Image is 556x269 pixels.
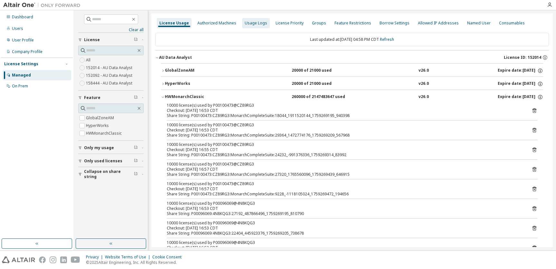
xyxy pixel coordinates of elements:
img: Altair One [3,2,84,8]
span: Clear filter [134,158,138,164]
div: Checkout: [DATE] 16:53 CDT [167,245,522,250]
div: 10000 license(s) used by P00100473@CZ89RG3 [167,103,522,108]
button: Only my usage [78,141,144,155]
div: Checkout: [DATE] 16:57 CDT [167,167,522,172]
span: Only used licenses [84,158,122,164]
div: Last updated at: [DATE] 04:58 PM CDT [155,33,549,46]
div: 10000 license(s) used by P00100473@CZ89RG3 [167,142,522,147]
div: Checkout: [DATE] 16:53 CDT [167,226,522,231]
span: Clear filter [134,172,138,177]
label: 158444 - AU Data Analyst [86,79,134,87]
img: instagram.svg [50,256,56,263]
span: License ID: 152014 [504,55,541,60]
div: Checkout: [DATE] 16:57 CDT [167,186,522,192]
label: HWMonarchClassic [86,130,123,137]
button: Feature [78,91,144,105]
span: License [84,37,100,42]
div: Named User [467,21,491,26]
button: Only used licenses [78,154,144,168]
button: License [78,33,144,47]
div: Checkout: [DATE] 16:55 CDT [167,147,522,152]
div: User Profile [12,38,34,43]
div: Expire date: [DATE] [498,81,543,87]
div: Cookie Consent [152,255,185,260]
div: Checkout: [DATE] 16:53 CDT [167,108,522,113]
div: Users [12,26,23,31]
label: All [86,56,92,64]
div: Checkout: [DATE] 16:53 CDT [167,128,522,133]
div: v26.0 [419,68,429,74]
div: License Priority [276,21,304,26]
div: AU Data Analyst [159,55,192,60]
span: Clear filter [134,37,138,42]
span: Collapse on share string [84,169,134,179]
div: 10000 license(s) used by P00100473@CZ89RG3 [167,122,522,128]
div: 10000 license(s) used by P00100473@CZ89RG3 [167,181,522,186]
button: Collapse on share string [78,167,144,181]
img: facebook.svg [39,256,46,263]
button: HWMonarchClassic260000 of 2147483647 usedv26.0Expire date:[DATE] [161,90,543,104]
div: Dashboard [12,14,33,20]
div: 20000 of 21000 used [292,68,350,74]
div: Consumables [499,21,525,26]
div: HyperWorks [165,81,223,87]
label: HyperWorks [86,122,110,130]
div: Share String: P00096069:4N8KQG3:27192_487866496_1759269195_810790 [167,211,522,216]
div: License Usage [159,21,189,26]
div: Borrow Settings [380,21,410,26]
label: 152092 - AU Data Analyst [86,72,134,79]
div: v26.0 [419,94,429,100]
div: Managed [12,73,31,78]
div: License Settings [4,61,38,67]
div: 10000 license(s) used by P00096069@4N8KQG3 [167,240,522,245]
button: GlobalZoneAM20000 of 21000 usedv26.0Expire date:[DATE] [161,64,543,78]
span: Clear filter [134,95,138,100]
div: Feature Restrictions [335,21,371,26]
div: On Prem [12,84,28,89]
div: GlobalZoneAM [165,68,223,74]
div: Share String: P00096069:4N8KQG3:22404_445923376_1759269205_738678 [167,231,522,236]
div: Website Terms of Use [105,255,152,260]
div: 260000 of 2147483647 used [292,94,350,100]
div: v26.0 [419,81,429,87]
div: 10000 license(s) used by P00096069@4N8KQG3 [167,220,522,226]
div: Share String: P00100473:CZ89RG3:MonarchCompleteSuite:27320_1765560096_1759269439_646915 [167,172,522,177]
div: 10000 license(s) used by P00096069@4N8KQG3 [167,201,522,206]
span: Feature [84,95,100,100]
div: Privacy [86,255,105,260]
div: Expire date: [DATE] [498,94,543,100]
div: Share String: P00100473:CZ89RG3:MonarchCompleteSuite:24232_-991376336_1759269314_83992 [167,152,522,157]
div: Groups [312,21,326,26]
img: altair_logo.svg [2,256,35,263]
img: youtube.svg [71,256,80,263]
span: Only my usage [84,145,114,150]
div: Checkout: [DATE] 16:53 CDT [167,206,522,211]
div: Share String: P00100473:CZ89RG3:MonarchCompleteSuite:9228_-1118105024_1759269472_194656 [167,192,522,197]
button: HyperWorks20000 of 21000 usedv26.0Expire date:[DATE] [161,77,543,91]
div: 20000 of 21000 used [292,81,350,87]
div: HWMonarchClassic [165,94,223,100]
div: Authorized Machines [197,21,236,26]
label: GlobalZoneAM [86,114,115,122]
a: Clear all [78,27,144,32]
div: Usage Logs [245,21,267,26]
div: Share String: P00100473:CZ89RG3:MonarchCompleteSuite:29364_1472774176_1759269209_567968 [167,133,522,138]
div: 10000 license(s) used by P00100473@CZ89RG3 [167,162,522,167]
div: Share String: P00100473:CZ89RG3:MonarchCompleteSuite:18044_1911520144_1759269195_940398 [167,113,522,118]
span: Clear filter [134,145,138,150]
div: Allowed IP Addresses [418,21,459,26]
button: AU Data AnalystLicense ID: 152014 [155,50,549,65]
label: 152014 - AU Data Analyst [86,64,134,72]
div: Expire date: [DATE] [498,68,543,74]
div: Company Profile [12,49,42,54]
p: © 2025 Altair Engineering, Inc. All Rights Reserved. [86,260,185,265]
a: Refresh [380,37,394,42]
img: linkedin.svg [60,256,67,263]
